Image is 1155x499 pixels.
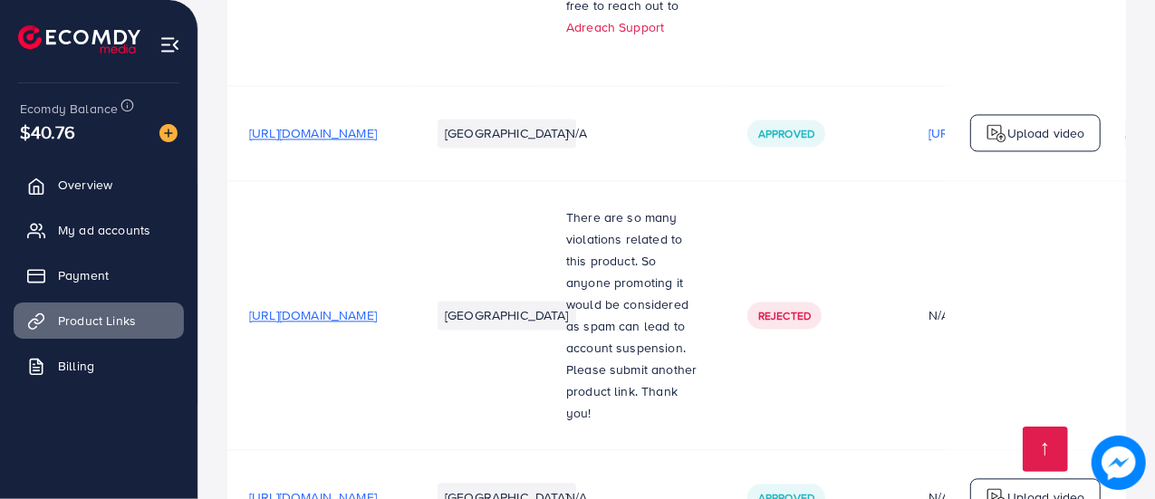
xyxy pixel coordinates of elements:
span: Overview [58,176,112,194]
p: Upload video [1007,122,1085,144]
span: [URL][DOMAIN_NAME] [249,306,377,324]
span: Ecomdy Balance [20,100,118,118]
a: My ad accounts [14,212,184,248]
p: [URL][DOMAIN_NAME] [929,122,1056,144]
span: Rejected [758,308,811,323]
img: image [1097,441,1141,485]
div: N/A [929,306,1056,324]
a: Adreach Support [566,18,664,36]
img: logo [18,25,140,53]
a: Billing [14,348,184,384]
span: Approved [758,126,814,141]
a: Overview [14,167,184,203]
img: menu [159,34,180,55]
img: logo [986,122,1007,144]
a: Payment [14,257,184,293]
li: [GEOGRAPHIC_DATA] [438,301,576,330]
span: Product Links [58,312,136,330]
span: Payment [58,266,109,284]
img: image [159,124,178,142]
span: My ad accounts [58,221,150,239]
span: N/A [566,124,587,142]
p: There are so many violations related to this product. So anyone promoting it would be considered ... [566,206,704,424]
span: [URL][DOMAIN_NAME] [249,124,377,142]
span: Billing [58,357,94,375]
a: Product Links [14,302,184,339]
li: [GEOGRAPHIC_DATA] [438,119,576,148]
span: $40.76 [20,119,75,145]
